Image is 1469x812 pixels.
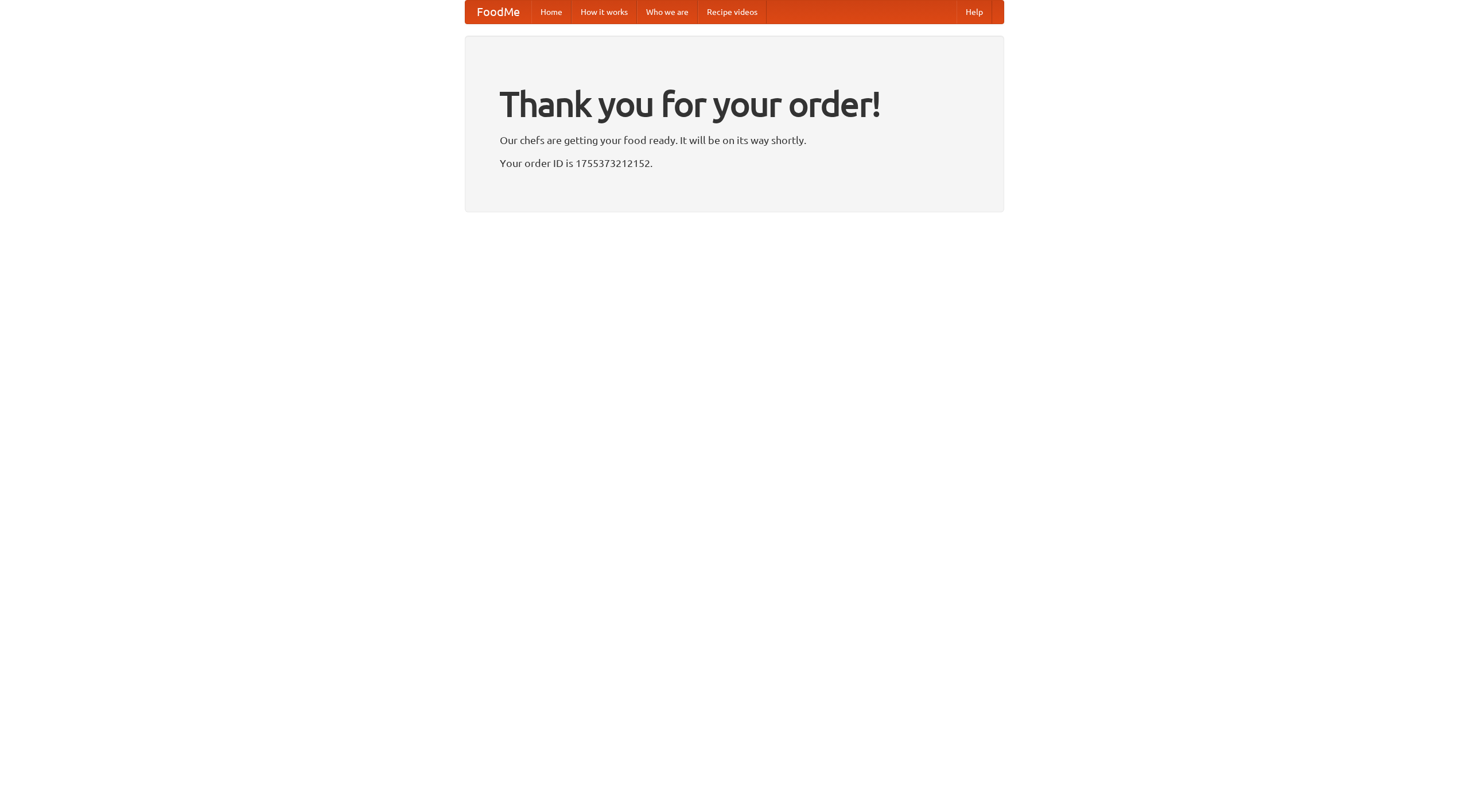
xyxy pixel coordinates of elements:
a: Home [531,1,572,24]
p: Your order ID is 1755373212152. [500,154,969,172]
a: Who we are [637,1,698,24]
a: FoodMe [465,1,531,24]
a: Help [957,1,992,24]
h1: Thank you for your order! [500,76,969,131]
a: How it works [572,1,637,24]
a: Recipe videos [698,1,767,24]
p: Our chefs are getting your food ready. It will be on its way shortly. [500,131,969,149]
